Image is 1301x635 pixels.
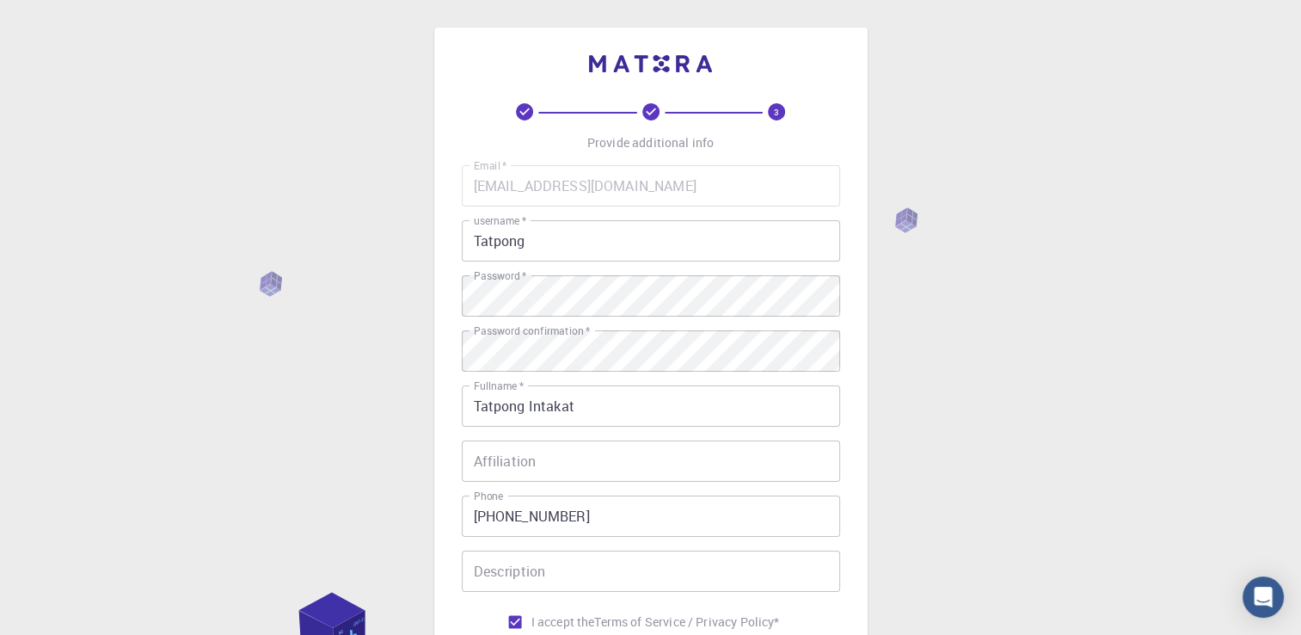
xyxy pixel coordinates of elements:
p: Provide additional info [587,134,714,151]
p: Terms of Service / Privacy Policy * [594,613,779,631]
label: Fullname [474,379,524,393]
a: Terms of Service / Privacy Policy* [594,613,779,631]
label: Phone [474,489,503,503]
label: Password confirmation [474,324,590,338]
label: username [474,213,526,228]
text: 3 [774,106,779,118]
span: I accept the [531,613,595,631]
label: Email [474,158,506,173]
div: Open Intercom Messenger [1243,576,1284,618]
label: Password [474,268,526,283]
